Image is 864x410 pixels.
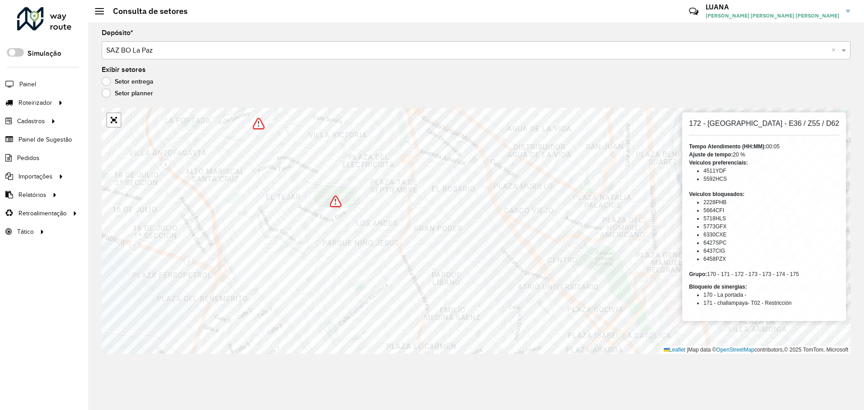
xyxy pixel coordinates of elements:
[19,80,36,89] span: Painel
[661,346,850,354] div: Map data © contributors,© 2025 TomTom, Microsoft
[689,151,839,159] div: 20 %
[689,143,766,150] strong: Tempo Atendimento (HH:MM):
[703,247,839,255] li: 6437CIG
[703,291,839,299] li: 170 - La portada -
[18,172,53,181] span: Importações
[703,231,839,239] li: 6330CXE
[689,143,839,151] div: 00:05
[703,206,839,214] li: 5664CFI
[684,2,703,21] a: Contato Rápido
[17,227,34,236] span: Tático
[706,3,839,11] h3: LUANA
[107,113,121,127] a: Abrir mapa em tela cheia
[253,118,265,129] img: Bloqueio de sinergias
[689,152,733,158] strong: Ajuste de tempo:
[832,45,839,56] span: Clear all
[18,190,46,200] span: Relatórios
[703,167,839,175] li: 4511YDF
[703,175,839,183] li: 5592HCS
[102,27,133,38] label: Depósito
[102,89,153,98] label: Setor planner
[703,239,839,247] li: 6427SPC
[664,347,685,353] a: Leaflet
[703,299,839,307] li: 171 - challampaya- T02 - Restricción
[716,347,755,353] a: OpenStreetMap
[18,98,52,107] span: Roteirizador
[104,6,188,16] h2: Consulta de setores
[17,153,40,163] span: Pedidos
[706,12,839,20] span: [PERSON_NAME] [PERSON_NAME] [PERSON_NAME]
[703,214,839,223] li: 5718HLS
[689,270,839,278] div: 170 - 171 - 172 - 173 - 173 - 174 - 175
[18,135,72,144] span: Painel de Sugestão
[102,64,146,75] label: Exibir setores
[689,119,839,128] h6: 172 - [GEOGRAPHIC_DATA] - E36 / Z55 / D62
[102,77,153,86] label: Setor entrega
[689,271,707,277] strong: Grupo:
[18,209,67,218] span: Retroalimentação
[687,347,688,353] span: |
[330,196,342,207] img: Bloqueio de sinergias
[703,255,839,263] li: 6458PZX
[17,116,45,126] span: Cadastros
[689,284,747,290] strong: Bloqueio de sinergias:
[689,191,744,197] strong: Veículos bloqueados:
[703,198,839,206] li: 2228PHB
[689,160,748,166] strong: Veículos preferenciais:
[703,223,839,231] li: 5773GFX
[27,48,61,59] label: Simulação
